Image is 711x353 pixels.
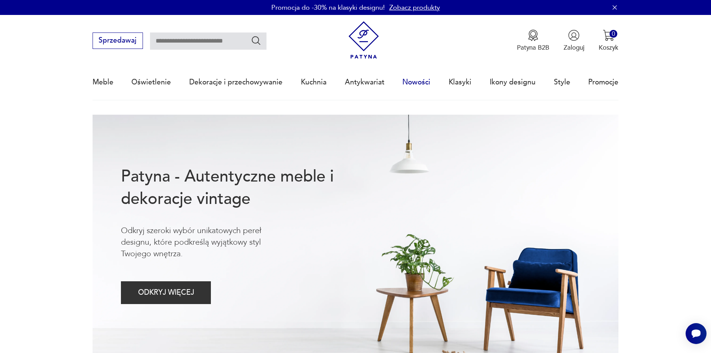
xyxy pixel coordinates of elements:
[251,35,262,46] button: Szukaj
[490,65,536,99] a: Ikony designu
[121,225,291,260] p: Odkryj szeroki wybór unikatowych pereł designu, które podkreślą wyjątkowy styl Twojego wnętrza.
[389,3,440,12] a: Zobacz produkty
[93,32,143,49] button: Sprzedawaj
[554,65,570,99] a: Style
[93,38,143,44] a: Sprzedawaj
[402,65,430,99] a: Nowości
[517,30,549,52] button: Patyna B2B
[131,65,171,99] a: Oświetlenie
[517,43,549,52] p: Patyna B2B
[588,65,618,99] a: Promocje
[527,30,539,41] img: Ikona medalu
[603,30,614,41] img: Ikona koszyka
[568,30,580,41] img: Ikonka użytkownika
[599,43,618,52] p: Koszyk
[189,65,283,99] a: Dekoracje i przechowywanie
[121,281,211,304] button: ODKRYJ WIĘCEJ
[345,65,384,99] a: Antykwariat
[93,65,113,99] a: Meble
[599,30,618,52] button: 0Koszyk
[609,30,617,38] div: 0
[564,43,584,52] p: Zaloguj
[271,3,385,12] p: Promocja do -30% na klasyki designu!
[345,21,383,59] img: Patyna - sklep z meblami i dekoracjami vintage
[121,290,211,296] a: ODKRYJ WIĘCEJ
[517,30,549,52] a: Ikona medaluPatyna B2B
[301,65,327,99] a: Kuchnia
[564,30,584,52] button: Zaloguj
[449,65,471,99] a: Klasyki
[121,165,363,210] h1: Patyna - Autentyczne meble i dekoracje vintage
[686,323,707,344] iframe: Smartsupp widget button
